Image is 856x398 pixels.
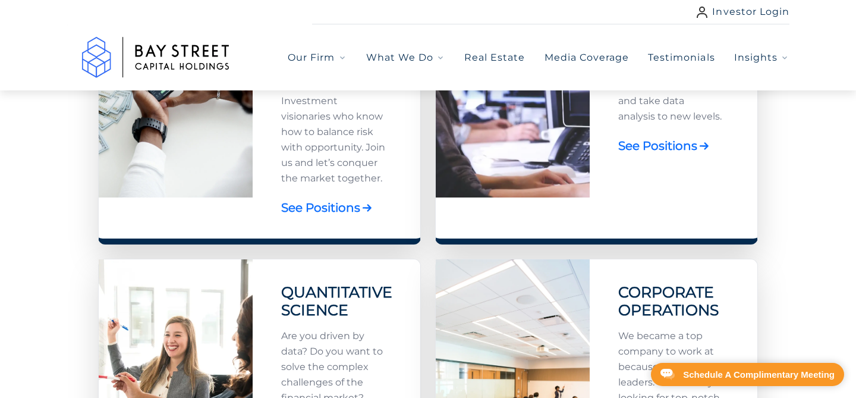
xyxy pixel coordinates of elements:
button: Insights [734,51,789,65]
a: Investor Login [697,5,789,19]
img: Logo [67,24,245,90]
img: user icon [697,7,707,18]
button: Our Firm [288,51,347,65]
a: See Positions [281,196,360,220]
span: What We Do [366,51,433,65]
span: Our Firm [288,51,335,65]
span: Insights [734,51,778,65]
a: Go to home page [67,24,245,90]
a: Real Estate [464,51,525,65]
a: Media Coverage [545,51,630,65]
button: What We Do [366,51,445,65]
p: The financial world moves fast. We need quick thinkers with strong strategic backbones. Investmen... [281,16,386,196]
span: Corporate Operations [618,283,719,319]
div: Schedule A Complimentary Meeting [683,370,835,379]
a: See Positions [618,134,697,158]
a: Testimonials [648,51,715,65]
span: Quantitative Science [281,283,392,319]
